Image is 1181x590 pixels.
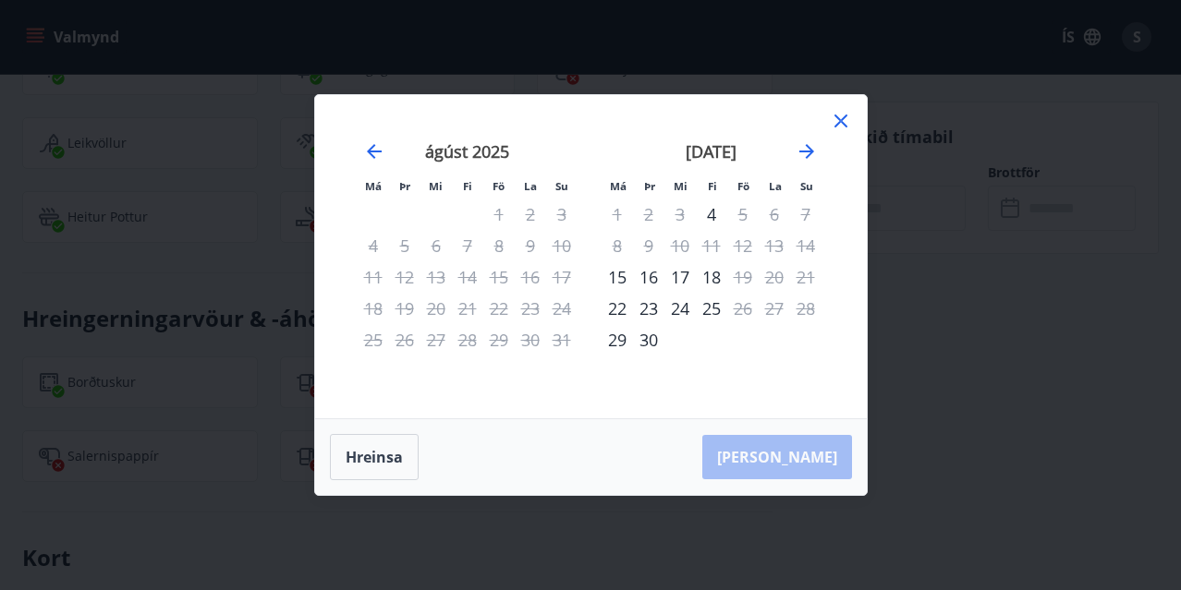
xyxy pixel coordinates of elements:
td: Not available. sunnudagur, 17. ágúst 2025 [546,261,578,293]
td: Not available. föstudagur, 8. ágúst 2025 [483,230,515,261]
td: Not available. laugardagur, 16. ágúst 2025 [515,261,546,293]
td: Not available. föstudagur, 19. september 2025 [727,261,759,293]
td: Choose mánudagur, 29. september 2025 as your check-in date. It’s available. [602,324,633,355]
div: Aðeins útritun í boði [727,293,759,324]
td: Choose þriðjudagur, 30. september 2025 as your check-in date. It’s available. [633,324,664,355]
td: Not available. föstudagur, 26. september 2025 [727,293,759,324]
td: Not available. þriðjudagur, 5. ágúst 2025 [389,230,420,261]
small: Mi [429,179,443,193]
div: 16 [633,261,664,293]
div: 30 [633,324,664,355]
button: Hreinsa [330,434,419,480]
td: Choose miðvikudagur, 17. september 2025 as your check-in date. It’s available. [664,261,696,293]
td: Not available. laugardagur, 27. september 2025 [759,293,790,324]
div: Aðeins innritun í boði [602,261,633,293]
td: Not available. sunnudagur, 10. ágúst 2025 [546,230,578,261]
strong: ágúst 2025 [425,140,509,163]
div: Aðeins innritun í boði [602,293,633,324]
small: Má [610,179,627,193]
td: Choose þriðjudagur, 23. september 2025 as your check-in date. It’s available. [633,293,664,324]
td: Not available. föstudagur, 12. september 2025 [727,230,759,261]
div: 17 [664,261,696,293]
td: Not available. laugardagur, 20. september 2025 [759,261,790,293]
td: Not available. mánudagur, 8. september 2025 [602,230,633,261]
td: Not available. miðvikudagur, 13. ágúst 2025 [420,261,452,293]
td: Not available. sunnudagur, 7. september 2025 [790,199,822,230]
td: Not available. mánudagur, 1. september 2025 [602,199,633,230]
td: Not available. miðvikudagur, 27. ágúst 2025 [420,324,452,355]
td: Not available. laugardagur, 9. ágúst 2025 [515,230,546,261]
td: Not available. fimmtudagur, 28. ágúst 2025 [452,324,483,355]
td: Choose fimmtudagur, 25. september 2025 as your check-in date. It’s available. [696,293,727,324]
small: Mi [674,179,688,193]
div: 24 [664,293,696,324]
td: Not available. sunnudagur, 28. september 2025 [790,293,822,324]
small: Fö [493,179,505,193]
td: Choose fimmtudagur, 18. september 2025 as your check-in date. It’s available. [696,261,727,293]
td: Not available. miðvikudagur, 3. september 2025 [664,199,696,230]
small: Þr [399,179,410,193]
small: Fö [737,179,749,193]
td: Not available. fimmtudagur, 21. ágúst 2025 [452,293,483,324]
td: Not available. miðvikudagur, 6. ágúst 2025 [420,230,452,261]
td: Not available. laugardagur, 23. ágúst 2025 [515,293,546,324]
td: Not available. föstudagur, 29. ágúst 2025 [483,324,515,355]
td: Not available. mánudagur, 18. ágúst 2025 [358,293,389,324]
td: Not available. föstudagur, 5. september 2025 [727,199,759,230]
div: 18 [696,261,727,293]
td: Not available. mánudagur, 4. ágúst 2025 [358,230,389,261]
td: Not available. sunnudagur, 21. september 2025 [790,261,822,293]
small: Su [800,179,813,193]
td: Choose miðvikudagur, 24. september 2025 as your check-in date. It’s available. [664,293,696,324]
td: Not available. sunnudagur, 31. ágúst 2025 [546,324,578,355]
small: Má [365,179,382,193]
td: Not available. miðvikudagur, 20. ágúst 2025 [420,293,452,324]
small: La [524,179,537,193]
div: Aðeins innritun í boði [602,324,633,355]
td: Choose þriðjudagur, 16. september 2025 as your check-in date. It’s available. [633,261,664,293]
td: Not available. miðvikudagur, 10. september 2025 [664,230,696,261]
td: Not available. fimmtudagur, 7. ágúst 2025 [452,230,483,261]
td: Not available. laugardagur, 13. september 2025 [759,230,790,261]
td: Not available. þriðjudagur, 12. ágúst 2025 [389,261,420,293]
td: Not available. þriðjudagur, 19. ágúst 2025 [389,293,420,324]
td: Not available. þriðjudagur, 2. september 2025 [633,199,664,230]
td: Choose fimmtudagur, 4. september 2025 as your check-in date. It’s available. [696,199,727,230]
td: Not available. mánudagur, 25. ágúst 2025 [358,324,389,355]
td: Not available. föstudagur, 22. ágúst 2025 [483,293,515,324]
div: Calendar [337,117,845,396]
div: 25 [696,293,727,324]
small: Fi [463,179,472,193]
td: Choose mánudagur, 22. september 2025 as your check-in date. It’s available. [602,293,633,324]
td: Not available. laugardagur, 30. ágúst 2025 [515,324,546,355]
div: Move backward to switch to the previous month. [363,140,385,163]
div: Aðeins útritun í boði [727,199,759,230]
td: Not available. föstudagur, 15. ágúst 2025 [483,261,515,293]
small: Fi [708,179,717,193]
td: Not available. fimmtudagur, 14. ágúst 2025 [452,261,483,293]
div: Move forward to switch to the next month. [796,140,818,163]
td: Not available. sunnudagur, 14. september 2025 [790,230,822,261]
td: Not available. laugardagur, 6. september 2025 [759,199,790,230]
td: Not available. sunnudagur, 3. ágúst 2025 [546,199,578,230]
div: Aðeins innritun í boði [696,199,727,230]
div: Aðeins útritun í boði [727,261,759,293]
td: Not available. sunnudagur, 24. ágúst 2025 [546,293,578,324]
td: Not available. mánudagur, 11. ágúst 2025 [358,261,389,293]
td: Not available. þriðjudagur, 26. ágúst 2025 [389,324,420,355]
td: Not available. fimmtudagur, 11. september 2025 [696,230,727,261]
small: Su [555,179,568,193]
div: 23 [633,293,664,324]
td: Not available. þriðjudagur, 9. september 2025 [633,230,664,261]
small: La [769,179,782,193]
strong: [DATE] [686,140,737,163]
td: Not available. föstudagur, 1. ágúst 2025 [483,199,515,230]
td: Choose mánudagur, 15. september 2025 as your check-in date. It’s available. [602,261,633,293]
small: Þr [644,179,655,193]
td: Not available. laugardagur, 2. ágúst 2025 [515,199,546,230]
